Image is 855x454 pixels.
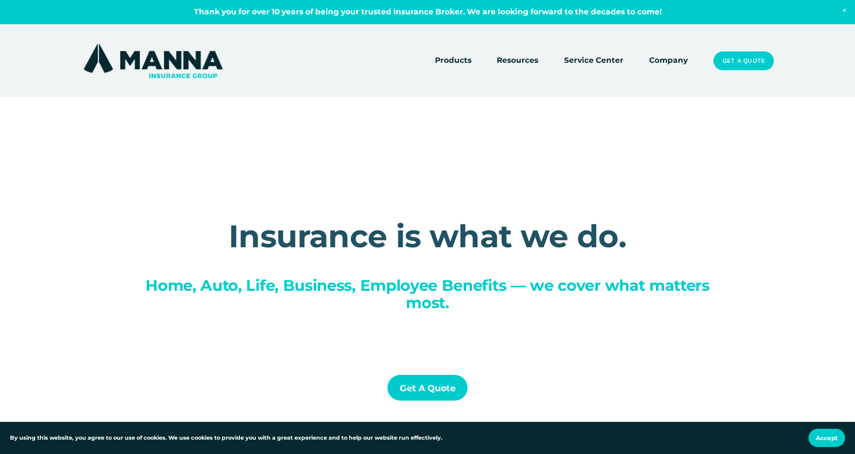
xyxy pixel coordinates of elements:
[435,54,472,67] span: Products
[435,54,472,68] a: folder dropdown
[497,54,538,68] a: folder dropdown
[10,434,442,443] p: By using this website, you agree to our use of cookies. We use cookies to provide you with a grea...
[649,54,688,68] a: Company
[81,42,225,80] img: Manna Insurance Group
[816,434,838,442] span: Accept
[564,54,623,68] a: Service Center
[713,51,774,70] a: Get a Quote
[808,429,845,447] button: Accept
[387,375,468,401] a: Get a Quote
[497,54,538,67] span: Resources
[145,276,713,312] span: Home, Auto, Life, Business, Employee Benefits — we cover what matters most.
[229,217,626,255] strong: Insurance is what we do.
